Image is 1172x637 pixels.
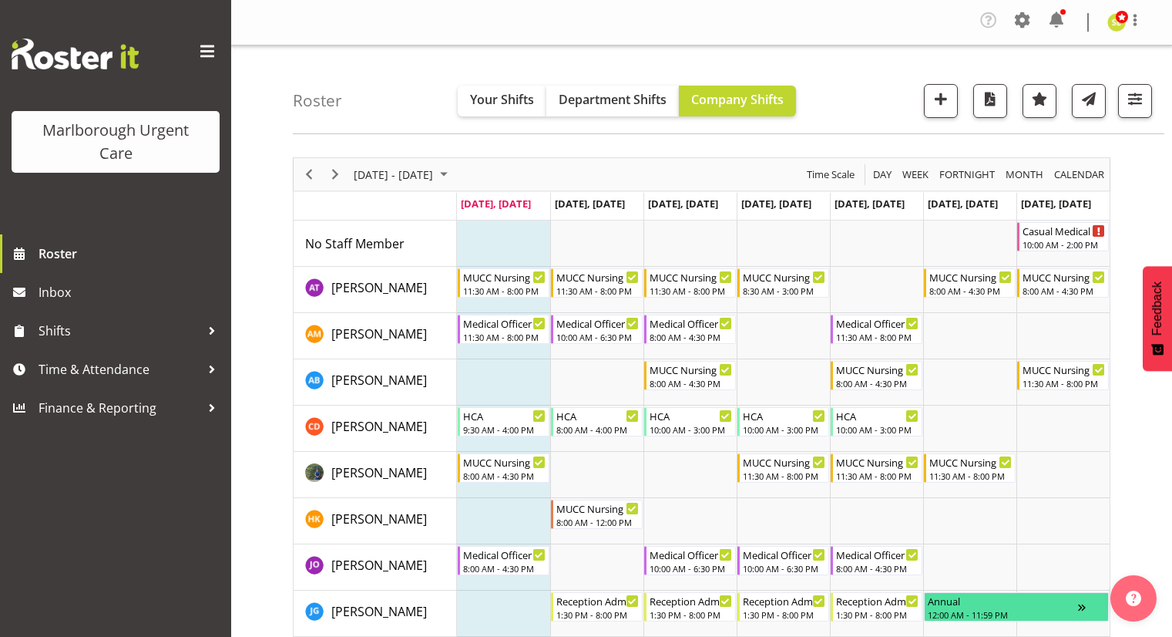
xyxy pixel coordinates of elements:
div: 10:00 AM - 2:00 PM [1023,238,1105,251]
span: [DATE], [DATE] [835,197,905,211]
span: [DATE], [DATE] [461,197,531,211]
div: Cordelia Davies"s event - HCA Begin From Monday, September 8, 2025 at 9:30:00 AM GMT+12:00 Ends A... [458,407,549,436]
div: HCA [463,408,546,423]
div: 8:00 AM - 12:00 PM [556,516,639,528]
div: 10:00 AM - 6:30 PM [556,331,639,343]
td: Jenny O'Donnell resource [294,544,457,591]
td: Josephine Godinez resource [294,591,457,637]
span: [DATE], [DATE] [1021,197,1091,211]
div: 11:30 AM - 8:00 PM [463,331,546,343]
span: Your Shifts [470,91,534,108]
span: calendar [1053,165,1106,184]
div: 8:00 AM - 4:30 PM [1023,285,1105,297]
div: Andrew Brooks"s event - MUCC Nursing AM Weekday Begin From Wednesday, September 10, 2025 at 8:00:... [644,361,736,390]
span: [PERSON_NAME] [331,418,427,435]
img: Rosterit website logo [12,39,139,69]
div: Alexandra Madigan"s event - Medical Officer AM Weekday Begin From Wednesday, September 10, 2025 a... [644,315,736,344]
div: Reception Admin Weekday PM [743,593,825,608]
div: Gloria Varghese"s event - MUCC Nursing PM Weekday Begin From Thursday, September 11, 2025 at 11:3... [737,453,829,483]
td: Hayley Keown resource [294,498,457,544]
div: Jenny O'Donnell"s event - Medical Officer MID Weekday Begin From Thursday, September 11, 2025 at ... [737,546,829,575]
div: Reception Admin Weekday PM [556,593,639,608]
div: 1:30 PM - 8:00 PM [556,608,639,621]
div: Agnes Tyson"s event - MUCC Nursing PM Weekday Begin From Monday, September 8, 2025 at 11:30:00 AM... [458,268,549,298]
div: Andrew Brooks"s event - MUCC Nursing PM Weekends Begin From Sunday, September 14, 2025 at 11:30:0... [1017,361,1109,390]
div: MUCC Nursing PM Weekday [556,269,639,285]
div: 11:30 AM - 8:00 PM [463,285,546,297]
div: MUCC Nursing PM Weekends [929,454,1012,470]
div: HCA [836,408,918,423]
div: 8:00 AM - 4:00 PM [556,423,639,436]
span: Fortnight [938,165,996,184]
div: Alexandra Madigan"s event - Medical Officer PM Weekday Begin From Friday, September 12, 2025 at 1... [831,315,922,344]
button: Timeline Day [871,165,895,184]
span: Month [1004,165,1045,184]
div: Andrew Brooks"s event - MUCC Nursing AM Weekday Begin From Friday, September 12, 2025 at 8:00:00 ... [831,361,922,390]
div: MUCC Nursing AM Weekday [743,269,825,285]
button: Timeline Month [1003,165,1046,184]
button: Timeline Week [900,165,932,184]
button: Download a PDF of the roster according to the set date range. [973,84,1007,118]
a: [PERSON_NAME] [331,510,427,528]
div: Cordelia Davies"s event - HCA Begin From Friday, September 12, 2025 at 10:00:00 AM GMT+12:00 Ends... [831,407,922,436]
div: Gloria Varghese"s event - MUCC Nursing PM Weekends Begin From Saturday, September 13, 2025 at 11:... [924,453,1016,483]
div: MUCC Nursing PM Weekday [650,269,732,285]
div: Jenny O'Donnell"s event - Medical Officer AM Weekday Begin From Monday, September 8, 2025 at 8:00... [458,546,549,575]
span: Finance & Reporting [39,396,200,420]
a: [PERSON_NAME] [331,556,427,575]
div: 10:00 AM - 3:00 PM [836,423,918,436]
span: Day [871,165,893,184]
div: MUCC Nursing PM Weekday [463,269,546,285]
div: 11:30 AM - 8:00 PM [556,285,639,297]
div: Cordelia Davies"s event - HCA Begin From Wednesday, September 10, 2025 at 10:00:00 AM GMT+12:00 E... [644,407,736,436]
button: Add a new shift [924,84,958,118]
span: [DATE], [DATE] [555,197,625,211]
div: Medical Officer AM Weekday [836,547,918,562]
div: Agnes Tyson"s event - MUCC Nursing PM Weekday Begin From Wednesday, September 10, 2025 at 11:30:0... [644,268,736,298]
button: September 08 - 14, 2025 [351,165,455,184]
button: Your Shifts [458,86,546,116]
img: help-xxl-2.png [1126,591,1141,606]
button: Previous [299,165,320,184]
span: Week [901,165,930,184]
div: Reception Admin Weekday PM [836,593,918,608]
div: 8:30 AM - 3:00 PM [743,285,825,297]
div: MUCC Nursing AM Weekends [929,269,1012,285]
div: 8:00 AM - 4:30 PM [463,470,546,482]
a: [PERSON_NAME] [331,602,427,621]
div: 10:00 AM - 6:30 PM [650,562,732,575]
div: 11:30 AM - 8:00 PM [650,285,732,297]
div: Josephine Godinez"s event - Reception Admin Weekday PM Begin From Tuesday, September 9, 2025 at 1... [551,592,643,622]
div: 11:30 AM - 8:00 PM [1023,377,1105,389]
div: Annual [928,593,1078,608]
div: HCA [556,408,639,423]
td: Gloria Varghese resource [294,452,457,498]
h4: Roster [293,92,342,110]
div: Jenny O'Donnell"s event - Medical Officer AM Weekday Begin From Friday, September 12, 2025 at 8:0... [831,546,922,575]
div: 11:30 AM - 8:00 PM [743,470,825,482]
div: Agnes Tyson"s event - MUCC Nursing AM Weekends Begin From Saturday, September 13, 2025 at 8:00:00... [924,268,1016,298]
div: 11:30 AM - 8:00 PM [836,331,918,343]
a: [PERSON_NAME] [331,278,427,297]
div: Next [322,158,348,190]
div: MUCC Nursing AM Weekday [463,454,546,470]
a: [PERSON_NAME] [331,325,427,343]
div: Josephine Godinez"s event - Reception Admin Weekday PM Begin From Friday, September 12, 2025 at 1... [831,592,922,622]
span: Shifts [39,319,200,342]
div: 10:00 AM - 3:00 PM [650,423,732,436]
button: Next [325,165,346,184]
div: MUCC Nursing PM Weekends [1023,362,1105,377]
div: 1:30 PM - 8:00 PM [743,608,825,621]
div: Medical Officer MID Weekday [650,547,732,562]
span: [DATE] - [DATE] [352,165,435,184]
div: 10:00 AM - 6:30 PM [743,562,825,575]
span: [PERSON_NAME] [331,511,427,527]
span: Feedback [1150,281,1164,335]
div: Medical Officer MID Weekday [743,547,825,562]
div: Cordelia Davies"s event - HCA Begin From Thursday, September 11, 2025 at 10:00:00 AM GMT+12:00 En... [737,407,829,436]
td: Cordelia Davies resource [294,406,457,452]
span: Department Shifts [559,91,667,108]
div: Gloria Varghese"s event - MUCC Nursing AM Weekday Begin From Monday, September 8, 2025 at 8:00:00... [458,453,549,483]
div: MUCC Nursing AM Weekday [556,501,639,516]
span: [PERSON_NAME] [331,372,427,389]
